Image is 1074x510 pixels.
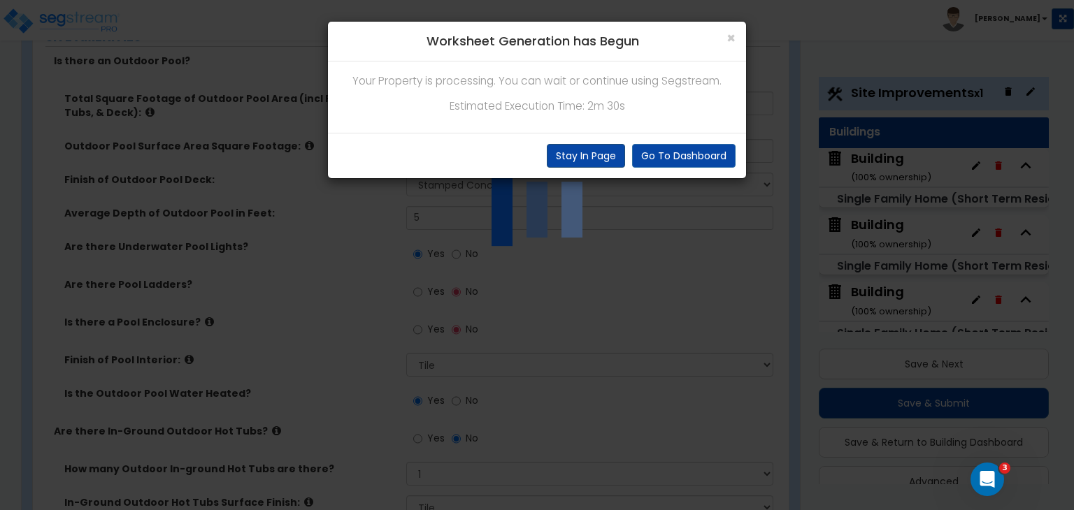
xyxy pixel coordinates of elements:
[726,31,736,45] button: Close
[547,144,625,168] button: Stay In Page
[999,462,1010,474] span: 3
[971,462,1004,496] iframe: Intercom live chat
[726,28,736,48] span: ×
[338,72,736,90] p: Your Property is processing. You can wait or continue using Segstream.
[338,97,736,115] p: Estimated Execution Time: 2m 30s
[632,144,736,168] button: Go To Dashboard
[338,32,736,50] h4: Worksheet Generation has Begun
